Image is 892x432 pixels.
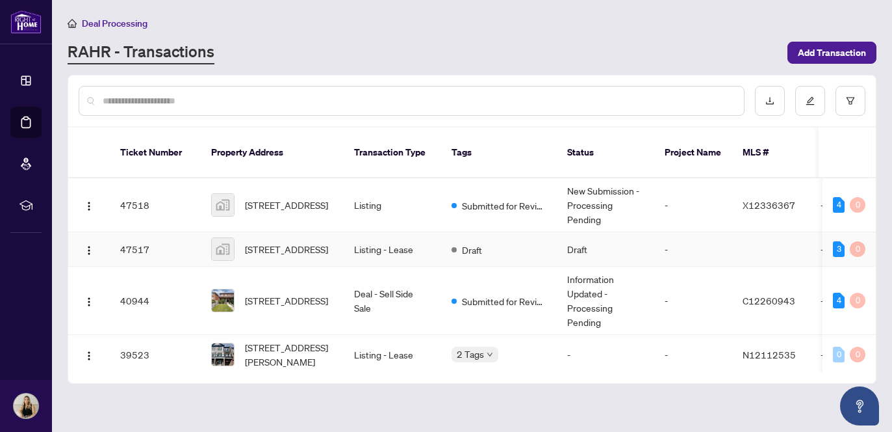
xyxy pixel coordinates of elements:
[344,128,441,178] th: Transaction Type
[654,232,732,267] td: -
[14,394,38,418] img: Profile Icon
[833,293,845,308] div: 4
[557,128,654,178] th: Status
[110,178,201,232] td: 47518
[110,232,201,267] td: 47517
[79,344,99,365] button: Logo
[344,178,441,232] td: Listing
[84,351,94,361] img: Logo
[441,128,557,178] th: Tags
[10,10,42,34] img: logo
[344,335,441,375] td: Listing - Lease
[850,347,865,362] div: 0
[245,293,328,308] span: [STREET_ADDRESS]
[806,96,815,105] span: edit
[557,232,654,267] td: Draft
[110,128,201,178] th: Ticket Number
[557,178,654,232] td: New Submission - Processing Pending
[110,335,201,375] td: 39523
[344,232,441,267] td: Listing - Lease
[557,267,654,335] td: Information Updated - Processing Pending
[654,335,732,375] td: -
[765,96,774,105] span: download
[654,178,732,232] td: -
[654,128,732,178] th: Project Name
[833,241,845,257] div: 3
[212,238,234,260] img: thumbnail-img
[840,386,879,425] button: Open asap
[68,41,214,64] a: RAHR - Transactions
[84,297,94,307] img: Logo
[245,242,328,256] span: [STREET_ADDRESS]
[833,197,845,213] div: 4
[79,290,99,311] button: Logo
[743,295,795,306] span: C12260943
[110,267,201,335] td: 40944
[457,347,484,362] span: 2 Tags
[212,194,234,216] img: thumbnail-img
[846,96,855,105] span: filter
[850,197,865,213] div: 0
[245,340,333,369] span: [STREET_ADDRESS][PERSON_NAME]
[835,86,865,116] button: filter
[212,290,234,312] img: thumbnail-img
[462,294,546,308] span: Submitted for Review
[82,18,147,29] span: Deal Processing
[79,239,99,260] button: Logo
[654,267,732,335] td: -
[462,198,546,213] span: Submitted for Review
[212,344,234,366] img: thumbnail-img
[755,86,785,116] button: download
[798,42,866,63] span: Add Transaction
[79,195,99,215] button: Logo
[732,128,810,178] th: MLS #
[557,335,654,375] td: -
[743,349,796,360] span: N12112535
[487,351,493,358] span: down
[84,245,94,256] img: Logo
[833,347,845,362] div: 0
[850,293,865,308] div: 0
[462,243,482,257] span: Draft
[344,267,441,335] td: Deal - Sell Side Sale
[84,201,94,211] img: Logo
[795,86,825,116] button: edit
[787,42,876,64] button: Add Transaction
[245,198,328,212] span: [STREET_ADDRESS]
[850,241,865,257] div: 0
[68,19,77,28] span: home
[201,128,344,178] th: Property Address
[743,199,795,211] span: X12336367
